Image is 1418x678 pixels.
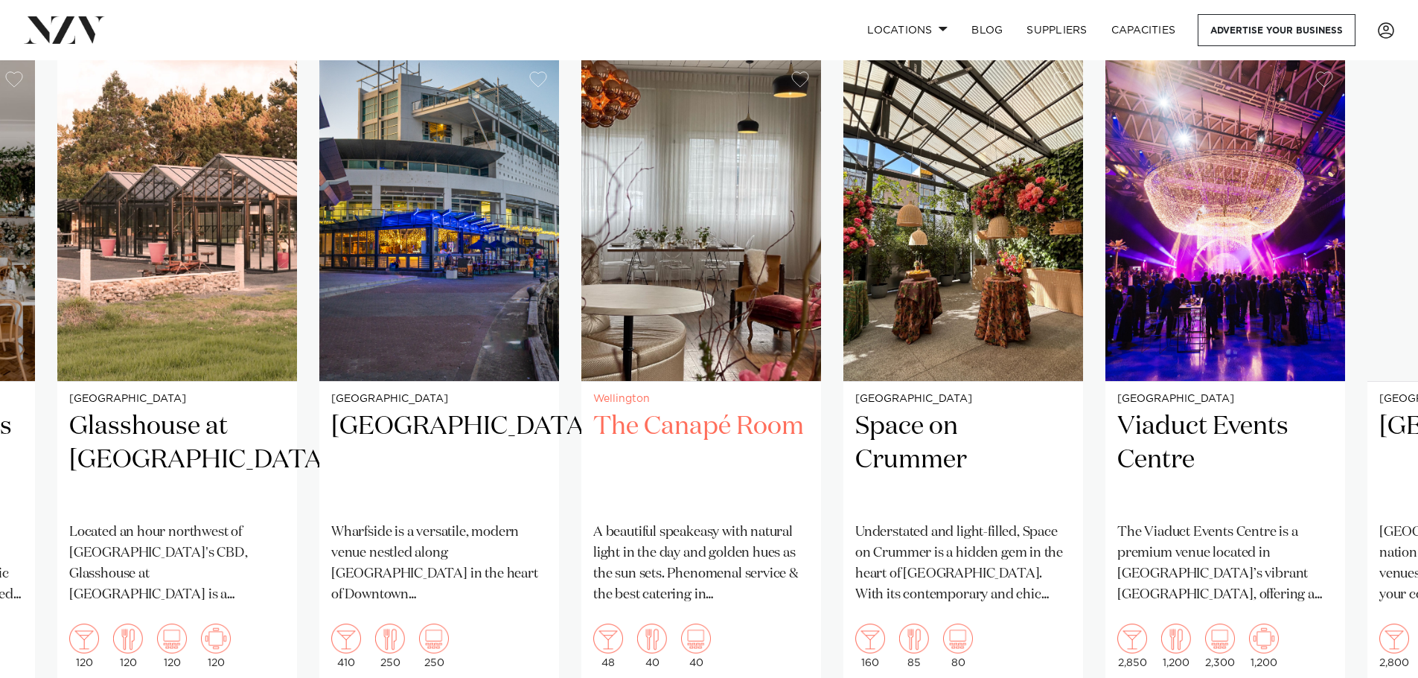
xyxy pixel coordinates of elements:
[1379,624,1409,668] div: 2,800
[593,394,809,405] small: Wellington
[69,410,285,511] h2: Glasshouse at [GEOGRAPHIC_DATA]
[69,394,285,405] small: [GEOGRAPHIC_DATA]
[375,624,405,668] div: 250
[637,624,667,668] div: 40
[1117,624,1147,668] div: 2,850
[1099,14,1188,46] a: Capacities
[157,624,187,668] div: 120
[1205,624,1235,653] img: theatre.png
[1205,624,1235,668] div: 2,300
[855,410,1071,511] h2: Space on Crummer
[331,410,547,511] h2: [GEOGRAPHIC_DATA]
[943,624,973,653] img: theatre.png
[1015,14,1099,46] a: SUPPLIERS
[1117,624,1147,653] img: cocktail.png
[419,624,449,668] div: 250
[113,624,143,653] img: dining.png
[24,16,105,43] img: nzv-logo.png
[899,624,929,668] div: 85
[855,394,1071,405] small: [GEOGRAPHIC_DATA]
[855,624,885,653] img: cocktail.png
[855,624,885,668] div: 160
[1161,624,1191,653] img: dining.png
[1249,624,1279,668] div: 1,200
[201,624,231,653] img: meeting.png
[681,624,711,653] img: theatre.png
[1249,624,1279,653] img: meeting.png
[855,522,1071,606] p: Understated and light-filled, Space on Crummer is a hidden gem in the heart of [GEOGRAPHIC_DATA]....
[681,624,711,668] div: 40
[331,624,361,668] div: 410
[113,624,143,668] div: 120
[375,624,405,653] img: dining.png
[1161,624,1191,668] div: 1,200
[1117,394,1333,405] small: [GEOGRAPHIC_DATA]
[1117,410,1333,511] h2: Viaduct Events Centre
[331,394,547,405] small: [GEOGRAPHIC_DATA]
[593,624,623,668] div: 48
[943,624,973,668] div: 80
[201,624,231,668] div: 120
[593,522,809,606] p: A beautiful speakeasy with natural light in the day and golden hues as the sun sets. Phenomenal s...
[69,624,99,668] div: 120
[593,410,809,511] h2: The Canapé Room
[331,522,547,606] p: Wharfside is a versatile, modern venue nestled along [GEOGRAPHIC_DATA] in the heart of Downtown [...
[69,522,285,606] p: Located an hour northwest of [GEOGRAPHIC_DATA]'s CBD, Glasshouse at [GEOGRAPHIC_DATA] is a breath...
[419,624,449,653] img: theatre.png
[899,624,929,653] img: dining.png
[593,624,623,653] img: cocktail.png
[855,14,959,46] a: Locations
[1198,14,1355,46] a: Advertise your business
[959,14,1015,46] a: BLOG
[1117,522,1333,606] p: The Viaduct Events Centre is a premium venue located in [GEOGRAPHIC_DATA]’s vibrant [GEOGRAPHIC_D...
[1379,624,1409,653] img: cocktail.png
[637,624,667,653] img: dining.png
[331,624,361,653] img: cocktail.png
[157,624,187,653] img: theatre.png
[69,624,99,653] img: cocktail.png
